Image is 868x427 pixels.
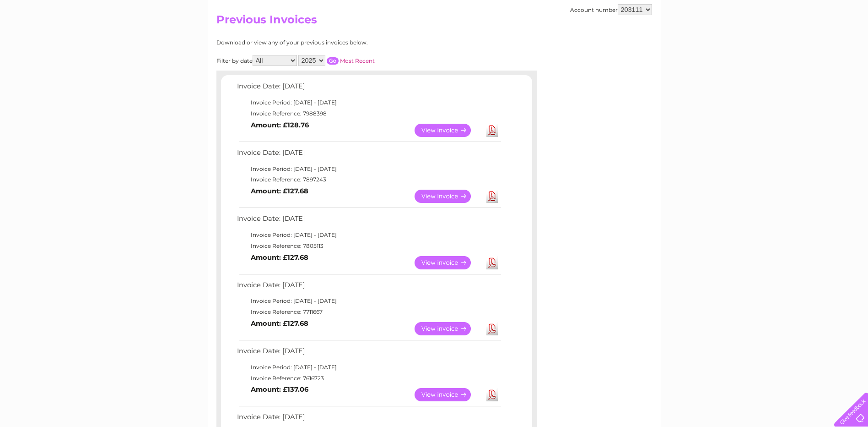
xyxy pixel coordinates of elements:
[216,13,652,31] h2: Previous Invoices
[486,388,498,401] a: Download
[235,97,502,108] td: Invoice Period: [DATE] - [DATE]
[235,147,502,164] td: Invoice Date: [DATE]
[415,322,482,335] a: View
[251,319,308,328] b: Amount: £127.68
[235,80,502,97] td: Invoice Date: [DATE]
[251,187,308,195] b: Amount: £127.68
[235,279,502,296] td: Invoice Date: [DATE]
[788,39,802,46] a: Blog
[218,5,651,44] div: Clear Business is a trading name of Verastar Limited (registered in [GEOGRAPHIC_DATA] No. 3667643...
[695,5,759,16] a: 0333 014 3131
[570,4,652,15] div: Account number
[486,322,498,335] a: Download
[235,230,502,241] td: Invoice Period: [DATE] - [DATE]
[235,174,502,185] td: Invoice Reference: 7897243
[486,256,498,269] a: Download
[30,24,77,52] img: logo.png
[251,121,309,129] b: Amount: £128.76
[235,213,502,230] td: Invoice Date: [DATE]
[415,190,482,203] a: View
[707,39,724,46] a: Water
[486,124,498,137] a: Download
[235,108,502,119] td: Invoice Reference: 7988398
[838,39,859,46] a: Log out
[235,307,502,318] td: Invoice Reference: 7711667
[216,55,457,66] div: Filter by date
[415,124,482,137] a: View
[216,39,457,46] div: Download or view any of your previous invoices below.
[235,345,502,362] td: Invoice Date: [DATE]
[486,190,498,203] a: Download
[755,39,783,46] a: Telecoms
[235,241,502,252] td: Invoice Reference: 7805113
[415,256,482,269] a: View
[235,296,502,307] td: Invoice Period: [DATE] - [DATE]
[235,164,502,175] td: Invoice Period: [DATE] - [DATE]
[807,39,830,46] a: Contact
[251,385,308,394] b: Amount: £137.06
[251,253,308,262] b: Amount: £127.68
[235,373,502,384] td: Invoice Reference: 7616723
[415,388,482,401] a: View
[340,57,375,64] a: Most Recent
[730,39,750,46] a: Energy
[235,362,502,373] td: Invoice Period: [DATE] - [DATE]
